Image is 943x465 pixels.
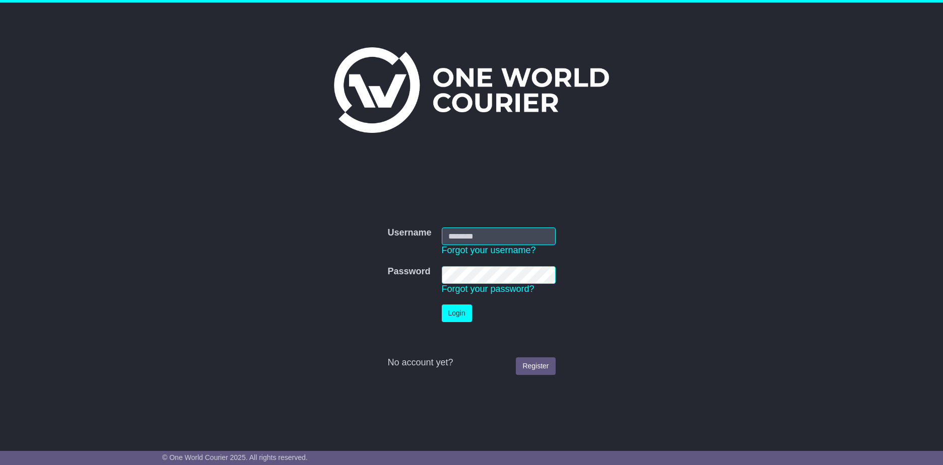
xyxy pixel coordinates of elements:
img: One World [334,47,609,133]
div: No account yet? [387,357,555,368]
label: Username [387,227,431,239]
label: Password [387,266,430,277]
span: © One World Courier 2025. All rights reserved. [162,453,308,461]
button: Login [442,304,472,322]
a: Forgot your password? [442,284,534,294]
a: Forgot your username? [442,245,536,255]
a: Register [516,357,555,375]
